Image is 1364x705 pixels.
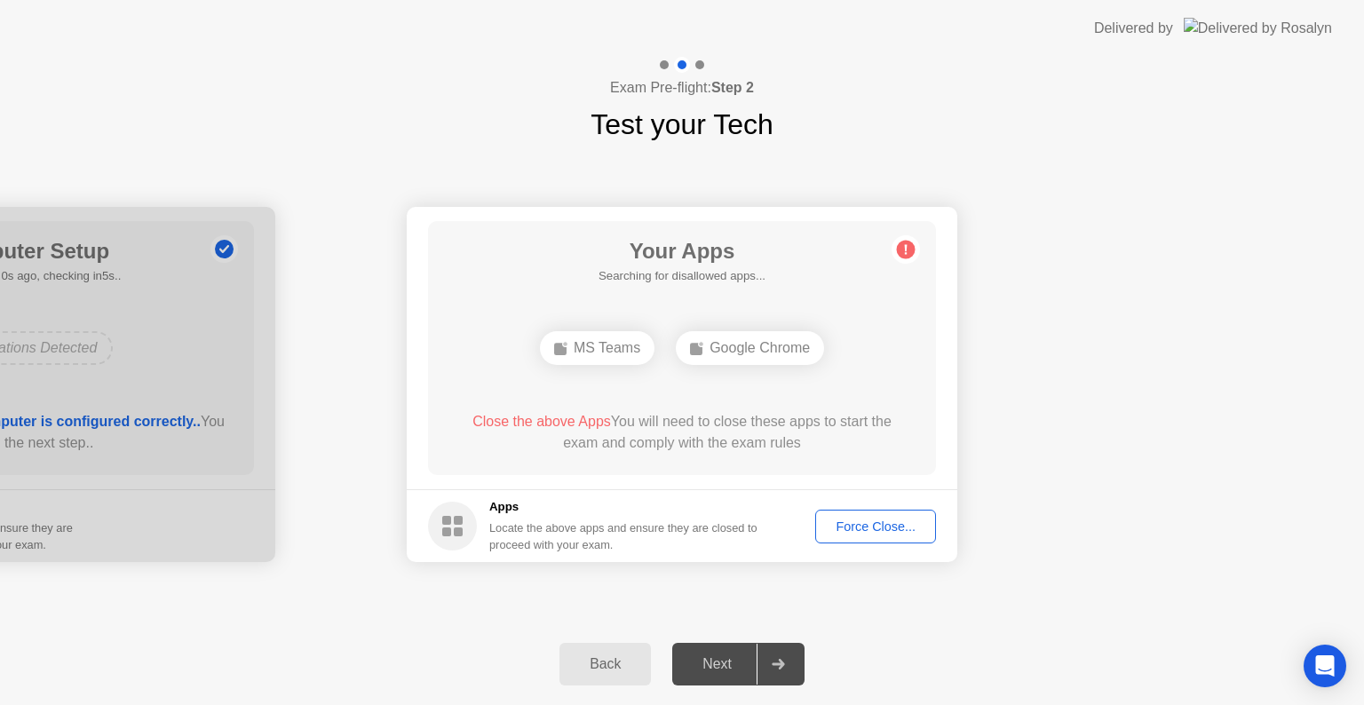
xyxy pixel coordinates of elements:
h4: Exam Pre-flight: [610,77,754,99]
div: MS Teams [540,331,654,365]
div: Open Intercom Messenger [1304,645,1346,687]
div: You will need to close these apps to start the exam and comply with the exam rules [454,411,911,454]
div: Force Close... [821,519,930,534]
b: Step 2 [711,80,754,95]
button: Force Close... [815,510,936,543]
span: Close the above Apps [472,414,611,429]
h1: Test your Tech [591,103,773,146]
div: Delivered by [1094,18,1173,39]
button: Next [672,643,805,685]
h1: Your Apps [599,235,765,267]
img: Delivered by Rosalyn [1184,18,1332,38]
button: Back [559,643,651,685]
div: Google Chrome [676,331,824,365]
h5: Apps [489,498,758,516]
div: Back [565,656,646,672]
div: Locate the above apps and ensure they are closed to proceed with your exam. [489,519,758,553]
div: Next [678,656,757,672]
h5: Searching for disallowed apps... [599,267,765,285]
